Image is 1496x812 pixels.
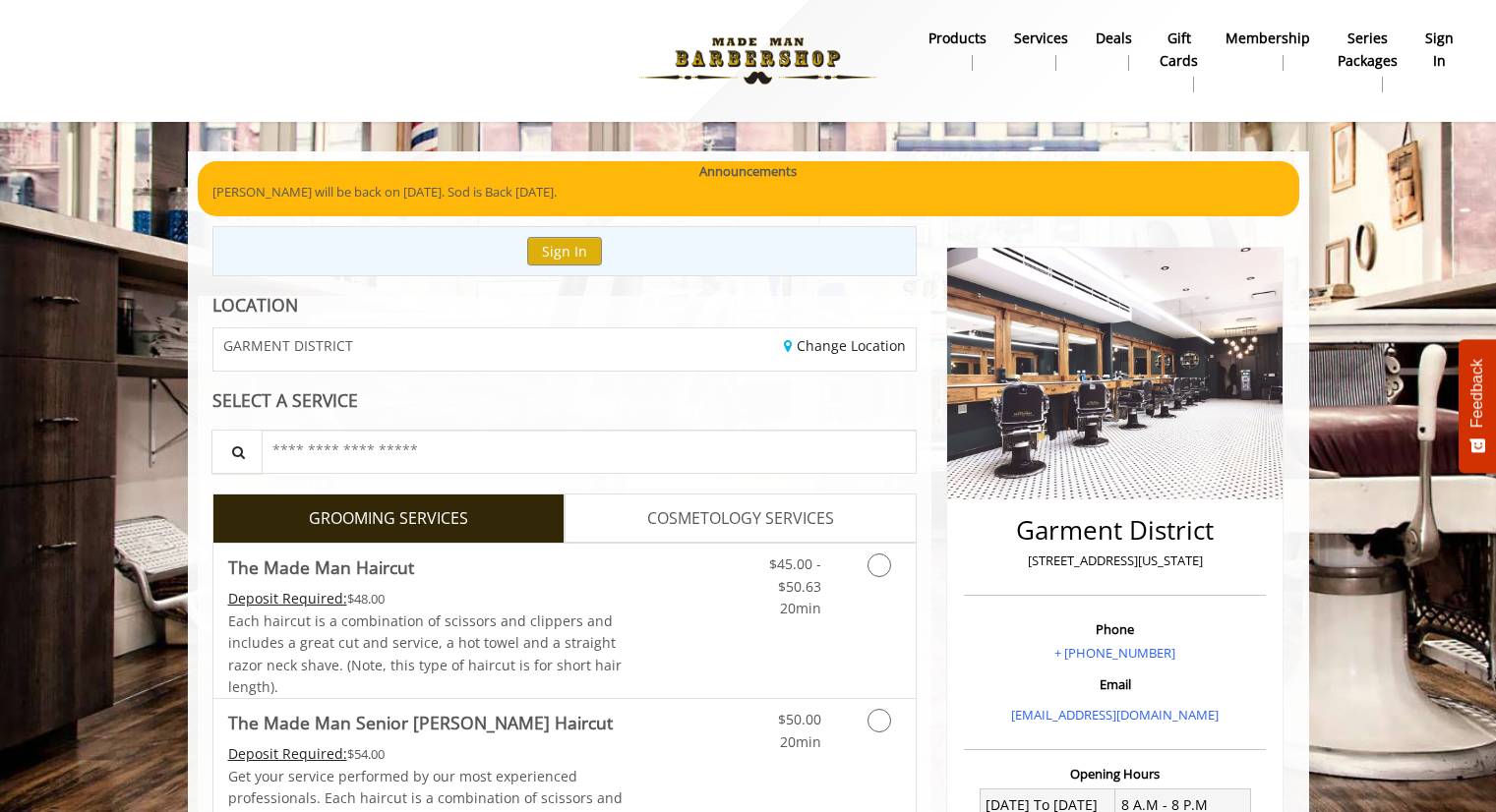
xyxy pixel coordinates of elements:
a: Series packagesSeries packages [1324,25,1411,97]
span: This service needs some Advance to be paid before we block your appointment [228,589,347,608]
span: Feedback [1468,359,1486,428]
h2: Garment District [969,516,1261,545]
a: MembershipMembership [1212,25,1324,76]
h3: Email [969,677,1261,691]
b: The Made Man Senior [PERSON_NAME] Haircut [228,709,613,736]
span: Each haircut is a combination of scissors and clippers and includes a great cut and service, a ho... [228,611,622,696]
b: The Made Man Haircut [228,553,414,581]
button: Service Search [211,430,263,474]
div: $54.00 [228,743,624,765]
p: [PERSON_NAME] will be back on [DATE]. Sod is Back [DATE]. [212,182,1285,203]
span: GROOMING SERVICES [309,506,468,532]
b: LOCATION [212,293,298,317]
div: $48.00 [228,588,624,609]
span: $50.00 [778,710,821,728]
h3: Phone [969,622,1261,636]
button: Sign In [527,237,602,265]
b: Deals [1096,28,1132,49]
span: 20min [780,732,821,751]
a: + [PHONE_NUMBER] [1054,644,1175,662]
b: Series packages [1338,28,1398,72]
a: Change Location [784,336,906,355]
h3: Opening Hours [964,767,1266,781]
a: sign insign in [1411,25,1467,76]
b: Announcements [699,161,797,182]
span: GARMENT DISTRICT [223,338,353,353]
a: DealsDeals [1082,25,1146,76]
b: Services [1014,28,1068,49]
button: Feedback - Show survey [1459,339,1496,473]
a: Gift cardsgift cards [1146,25,1212,97]
b: Membership [1226,28,1310,49]
a: [EMAIL_ADDRESS][DOMAIN_NAME] [1011,706,1219,724]
span: COSMETOLOGY SERVICES [647,506,834,532]
b: products [928,28,987,49]
p: [STREET_ADDRESS][US_STATE] [969,551,1261,571]
img: Made Man Barbershop logo [623,7,893,115]
b: sign in [1425,28,1454,72]
div: SELECT A SERVICE [212,391,918,410]
a: ServicesServices [1000,25,1082,76]
span: 20min [780,599,821,617]
a: Productsproducts [915,25,1000,76]
span: $45.00 - $50.63 [769,554,821,595]
span: This service needs some Advance to be paid before we block your appointment [228,744,347,763]
b: gift cards [1160,28,1198,72]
